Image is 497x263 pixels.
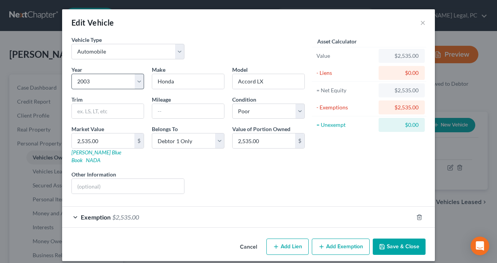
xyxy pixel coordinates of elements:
label: Other Information [71,170,116,178]
input: 0.00 [233,133,295,148]
div: Value [316,52,375,60]
input: (optional) [72,179,184,194]
div: $ [295,133,304,148]
input: ex. Altima [233,74,304,89]
div: = Net Equity [316,87,375,94]
label: Condition [232,95,256,104]
span: Make [152,66,165,73]
label: Mileage [152,95,171,104]
div: = Unexempt [316,121,375,129]
input: ex. LS, LT, etc [72,104,144,119]
div: $2,535.00 [385,87,419,94]
label: Market Value [71,125,104,133]
div: - Liens [316,69,375,77]
label: Model [232,66,248,74]
label: Value of Portion Owned [232,125,290,133]
input: 0.00 [72,133,134,148]
div: $2,535.00 [385,52,419,60]
span: Belongs To [152,126,178,132]
span: $2,535.00 [112,213,139,221]
label: Year [71,66,82,74]
div: - Exemptions [316,104,375,111]
div: $0.00 [385,121,419,129]
div: Open Intercom Messenger [471,237,489,255]
div: $2,535.00 [385,104,419,111]
label: Trim [71,95,83,104]
a: NADA [86,157,101,163]
input: -- [152,104,224,119]
a: [PERSON_NAME] Blue Book [71,149,121,163]
button: Cancel [234,239,263,255]
label: Vehicle Type [71,36,102,44]
button: Add Lien [266,239,309,255]
span: Exemption [81,213,111,221]
button: Add Exemption [312,239,370,255]
button: Save & Close [373,239,426,255]
input: ex. Nissan [152,74,224,89]
button: × [420,18,426,27]
div: $0.00 [385,69,419,77]
label: Asset Calculator [317,37,357,45]
div: Edit Vehicle [71,17,114,28]
div: $ [134,133,144,148]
